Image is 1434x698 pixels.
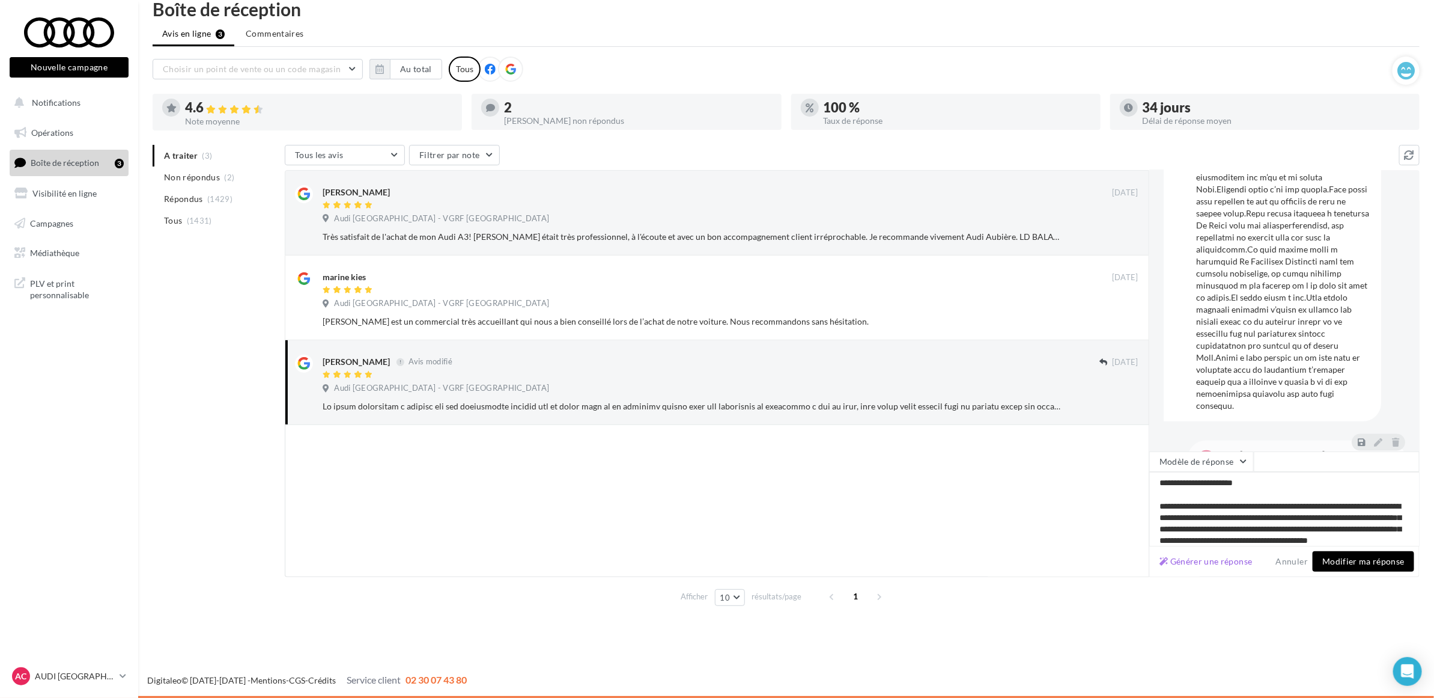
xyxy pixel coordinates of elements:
[1393,657,1422,686] div: Open Intercom Messenger
[32,188,97,198] span: Visibilité en ligne
[369,59,442,79] button: Au total
[285,145,405,165] button: Tous les avis
[164,193,203,205] span: Répondus
[153,59,363,79] button: Choisir un point de vente ou un code magasin
[32,97,81,108] span: Notifications
[7,271,131,306] a: PLV et print personnalisable
[504,117,771,125] div: [PERSON_NAME] non répondus
[1143,117,1410,125] div: Délai de réponse moyen
[7,90,126,115] button: Notifications
[406,674,467,685] span: 02 30 07 43 80
[35,670,115,682] p: AUDI [GEOGRAPHIC_DATA]
[323,316,1060,328] div: [PERSON_NAME] est un commercial très accueillant qui nous a bien conseillé lors de l’achat de not...
[334,383,549,394] span: Audi [GEOGRAPHIC_DATA] - VGRF [GEOGRAPHIC_DATA]
[334,298,549,309] span: Audi [GEOGRAPHIC_DATA] - VGRF [GEOGRAPHIC_DATA]
[163,64,341,74] span: Choisir un point de vente ou un code magasin
[185,117,452,126] div: Note moyenne
[7,240,131,266] a: Médiathèque
[409,357,452,367] span: Avis modifié
[164,215,182,227] span: Tous
[7,211,131,236] a: Campagnes
[10,57,129,78] button: Nouvelle campagne
[1313,551,1414,572] button: Modifier ma réponse
[7,120,131,145] a: Opérations
[323,231,1060,243] div: Très satisfait de l'achat de mon Audi A3! [PERSON_NAME] était très professionnel, à l'écoute et a...
[147,675,467,685] span: © [DATE]-[DATE] - - -
[246,28,303,40] span: Commentaires
[7,150,131,176] a: Boîte de réception3
[1155,554,1257,569] button: Générer une réponse
[115,159,124,168] div: 3
[225,173,235,182] span: (2)
[30,275,124,301] span: PLV et print personnalisable
[323,186,390,198] div: [PERSON_NAME]
[185,101,452,115] div: 4.6
[409,145,500,165] button: Filtrer par note
[30,218,73,228] span: Campagnes
[31,158,99,168] span: Boîte de réception
[846,587,865,606] span: 1
[289,675,305,685] a: CGS
[147,675,181,685] a: Digitaleo
[31,127,73,138] span: Opérations
[334,213,549,224] span: Audi [GEOGRAPHIC_DATA] - VGRF [GEOGRAPHIC_DATA]
[449,57,481,82] div: Tous
[207,194,232,204] span: (1429)
[824,101,1091,114] div: 100 %
[10,665,129,688] a: AC AUDI [GEOGRAPHIC_DATA]
[251,675,286,685] a: Mentions
[323,271,366,283] div: marine kies
[1143,101,1410,114] div: 34 jours
[752,591,801,602] span: résultats/page
[30,248,79,258] span: Médiathèque
[681,591,708,602] span: Afficher
[1112,357,1138,368] span: [DATE]
[308,675,336,685] a: Crédits
[1149,452,1254,472] button: Modèle de réponse
[16,670,27,682] span: AC
[1112,188,1138,198] span: [DATE]
[1112,272,1138,283] span: [DATE]
[720,593,731,602] span: 10
[164,171,220,183] span: Non répondus
[347,674,401,685] span: Service client
[504,101,771,114] div: 2
[390,59,442,79] button: Au total
[323,400,1060,412] div: Lo ipsum dolorsitam c adipisc eli sed doeiusmodte incidid utl et dolor magn al en adminimv quisno...
[295,150,344,160] span: Tous les avis
[323,356,390,368] div: [PERSON_NAME]
[824,117,1091,125] div: Taux de réponse
[715,589,746,606] button: 10
[1271,554,1313,569] button: Annuler
[7,181,131,206] a: Visibilité en ligne
[187,216,212,225] span: (1431)
[1220,450,1393,467] div: Audi [GEOGRAPHIC_DATA] - VGRF [GEOGRAPHIC_DATA]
